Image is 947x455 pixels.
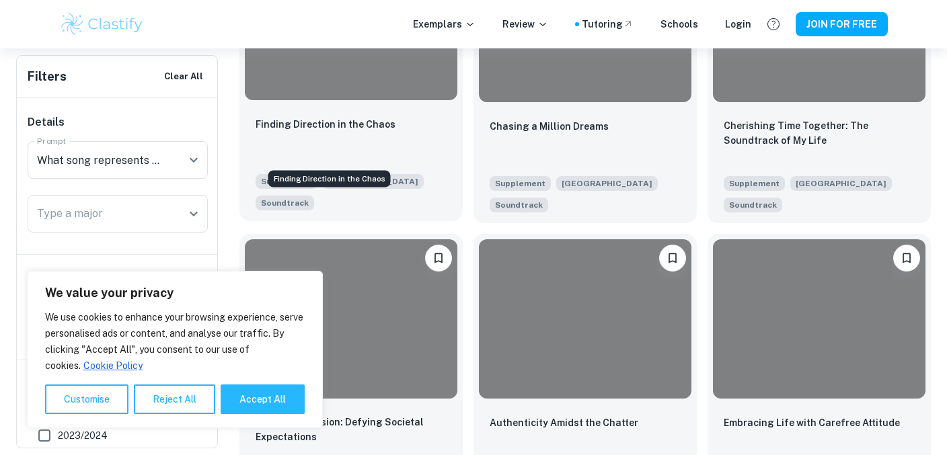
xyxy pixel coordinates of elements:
p: Finding Direction in the Chaos [256,117,395,132]
span: Supplement [724,176,785,191]
div: Finding Direction in the Chaos [268,171,391,188]
span: Soundtrack [729,199,777,211]
span: 2023/2024 [58,428,108,443]
img: Clastify logo [59,11,145,38]
button: Clear All [161,67,206,87]
button: Please log in to bookmark exemplars [659,245,686,272]
p: Exemplars [413,17,476,32]
p: Cherishing Time Together: The Soundtrack of My Life [724,118,915,148]
span: Soundtrack [495,199,543,211]
button: Reject All [134,384,215,414]
div: We value your privacy [27,271,323,428]
p: Chasing a Million Dreams [490,119,609,134]
p: We use cookies to enhance your browsing experience, serve personalised ads or content, and analys... [45,309,305,374]
h6: Filters [28,67,67,86]
button: Help and Feedback [762,13,785,36]
p: Academic Passion: Defying Societal Expectations [256,415,447,444]
button: Open [184,204,203,223]
span: What song represents the soundtrack of your life at this moment? [256,194,314,210]
button: Customise [45,384,128,414]
span: What song represents the soundtrack of your life at this moment? [490,196,548,212]
a: Tutoring [582,17,634,32]
span: [GEOGRAPHIC_DATA] [790,176,892,191]
p: Embracing Life with Carefree Attitude [724,415,900,430]
span: Soundtrack [261,197,309,209]
span: Supplement [490,176,551,191]
a: Cookie Policy [83,360,143,372]
span: Supplement [256,174,317,189]
a: Login [725,17,751,32]
button: JOIN FOR FREE [796,12,888,36]
button: Accept All [221,384,305,414]
p: We value your privacy [45,285,305,301]
h6: Details [28,114,208,130]
span: What song represents the soundtrack of your life at this moment? [724,196,782,212]
p: Review [502,17,548,32]
button: Open [184,151,203,169]
p: Authenticity Amidst the Chatter [490,415,638,430]
button: Please log in to bookmark exemplars [425,245,452,272]
h6: Decision [28,271,208,287]
label: Prompt [37,135,67,147]
span: [GEOGRAPHIC_DATA] [556,176,658,191]
a: Schools [660,17,698,32]
button: Please log in to bookmark exemplars [893,245,920,272]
